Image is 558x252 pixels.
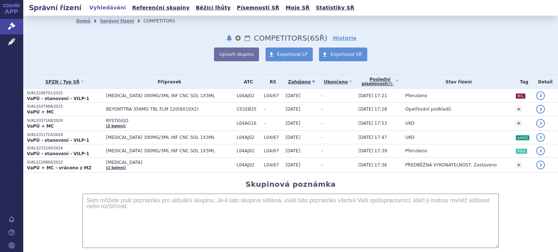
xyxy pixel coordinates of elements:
[264,162,282,168] span: L04/67
[512,74,533,89] th: Tag
[321,107,323,112] span: -
[283,3,312,13] a: Moje SŘ
[536,161,545,169] a: detail
[402,74,512,89] th: Stav řízení
[27,138,89,143] strong: VaPÚ - stanovení - VILP-1
[27,160,102,165] p: SUKLS159868/2022
[405,135,415,140] span: UKO
[314,3,356,13] a: Statistiky SŘ
[358,135,387,140] span: [DATE] 17:47
[27,91,102,96] p: SUKLS189701/2025
[307,34,327,42] span: ( SŘ)
[358,93,387,98] span: [DATE] 17:21
[358,162,387,168] span: [DATE] 17:36
[27,132,102,137] p: SUKLS311724/2024
[536,105,545,113] a: detail
[536,133,545,142] a: detail
[515,162,522,168] a: +
[264,107,282,112] span: -
[27,104,102,109] p: SUKLS107968/2025
[286,107,300,112] span: [DATE]
[358,121,387,126] span: [DATE] 17:53
[286,93,300,98] span: [DATE]
[536,119,545,128] a: detail
[331,52,362,57] span: Exportovat SŘ
[286,148,300,153] span: [DATE]
[264,135,282,140] span: L04/67
[266,47,313,61] a: Exportovat LP
[106,135,233,140] span: [MEDICAL_DATA] 300MG/3ML INF CNC SOL 1X3ML
[27,124,54,129] strong: VaPÚ + MC
[100,18,134,24] a: Správní řízení
[358,107,387,112] span: [DATE] 17:28
[405,121,415,126] span: UKO
[236,135,260,140] span: L04AJ02
[236,107,260,112] span: C01EB25
[76,18,90,24] a: Domů
[264,121,282,126] span: -
[106,160,233,165] span: [MEDICAL_DATA]
[27,118,102,123] p: SUKLS337168/2024
[321,148,323,153] span: -
[27,146,102,151] p: SUKLS272249/2024
[236,121,260,126] span: L04AG16
[536,91,545,100] a: detail
[286,77,318,87] a: Zahájeno
[106,93,233,98] span: [MEDICAL_DATA] 300MG/3ML INF CNC SOL 1X3ML
[277,52,308,57] span: Exportovat LP
[321,121,323,126] span: -
[321,93,323,98] span: -
[264,93,282,98] span: L04/67
[533,74,558,89] th: Detail
[27,96,89,101] strong: VaPÚ - stanovení - VILP-1
[27,151,89,156] strong: VaPÚ - stanovení - VILP-1
[234,34,242,42] button: nastavení
[27,77,102,87] a: SPZN / Typ SŘ
[321,135,323,140] span: -
[536,146,545,155] a: detail
[106,124,126,128] a: (2 balení)
[236,162,260,168] span: L04AJ02
[214,47,259,61] button: Upravit skupinu
[310,34,315,42] span: 6
[358,148,387,153] span: [DATE] 17:39
[106,166,126,170] a: (2 balení)
[319,47,367,61] a: Exportovat SŘ
[405,93,427,98] span: Přerušeno
[321,162,323,168] span: -
[358,74,401,89] a: Poslednípísemnost(?)
[333,34,357,42] a: Historie
[244,34,251,42] a: Lhůty
[286,162,300,168] span: [DATE]
[286,135,300,140] span: [DATE]
[405,148,427,153] span: Přerušeno
[23,3,87,13] h2: Správní řízení
[516,135,529,140] i: aHUS
[286,121,300,126] span: [DATE]
[194,3,233,13] a: Běžící lhůty
[130,3,192,13] a: Referenční skupiny
[106,107,233,112] span: BEYONTTRA 356MG TBL FLM 120(6X10X2)
[235,3,282,13] a: Písemnosti SŘ
[87,3,128,13] a: Vyhledávání
[106,118,233,123] span: RYSTIGGO
[515,106,522,112] a: +
[405,162,497,168] span: PŘEDBĚŽNÁ VYKONATELNOST, Zastaveno
[102,74,233,89] th: Přípravek
[106,148,233,153] span: [MEDICAL_DATA] 300MG/3ML INF CNC SOL 1X3ML
[236,93,260,98] span: L04AJ02
[27,165,92,170] strong: VaPÚ + MC - vráceno z MZ
[321,77,355,87] a: Ukončeno
[246,180,336,189] h2: Skupinová poznámka
[236,148,260,153] span: L04AJ02
[143,16,185,26] li: COMPETITORS
[254,34,307,42] span: COMPETITORS
[27,110,54,115] strong: VaPÚ + MC
[260,74,282,89] th: RS
[387,82,393,86] abbr: (?)
[233,74,260,89] th: ATC
[405,107,451,112] span: Opatřování podkladů
[226,34,233,42] button: notifikace
[515,120,522,127] a: +
[264,148,282,153] span: L04/67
